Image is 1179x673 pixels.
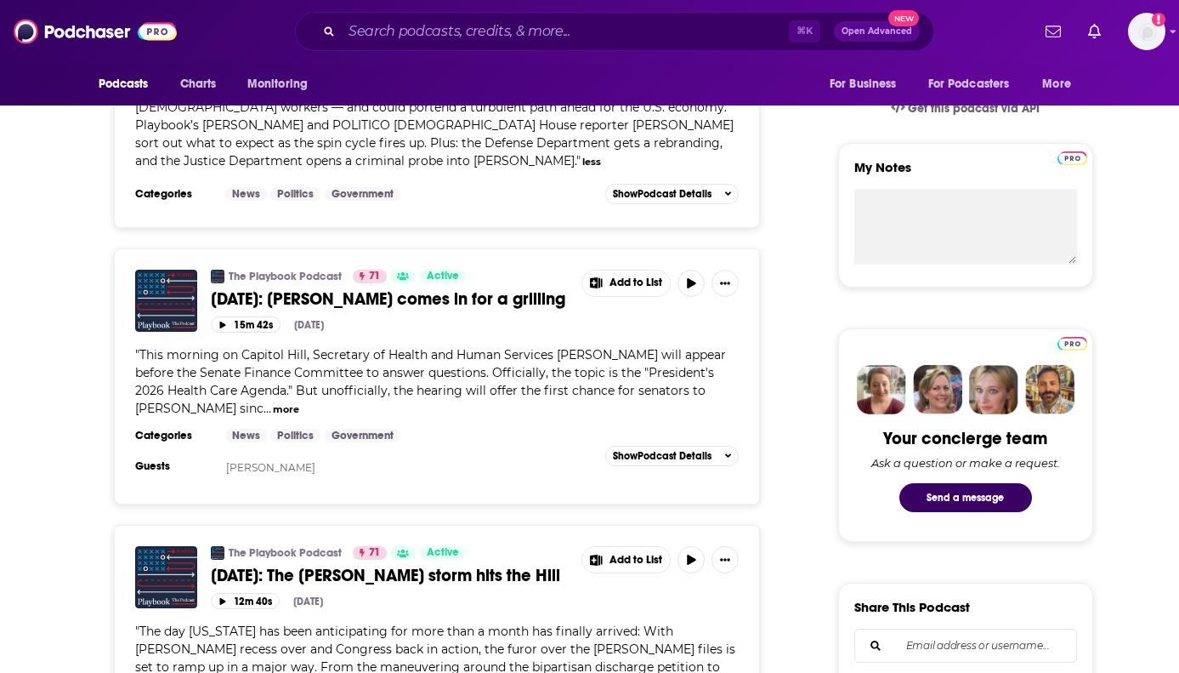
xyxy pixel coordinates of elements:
span: " [135,347,726,416]
h3: Categories [135,429,212,442]
span: [DATE]: The [PERSON_NAME] storm hits the Hill [211,565,560,586]
img: September 3, 2025: The Epstein storm hits the Hill [135,546,197,608]
a: Charts [169,68,227,100]
img: Podchaser Pro [1057,337,1087,351]
span: Show Podcast Details [613,450,711,462]
span: The private sector jobs boom that President [PERSON_NAME] pledged to deliver in his second term i... [135,28,738,168]
span: 71 [369,268,380,285]
img: September 4, 2025: Kennedy comes in for a grilling [135,270,197,332]
div: Your concierge team [883,428,1047,449]
a: [DATE]: The [PERSON_NAME] storm hits the Hill [211,565,570,586]
button: Show More Button [711,546,739,573]
span: Open Advanced [842,27,912,36]
span: 71 [369,545,380,562]
a: Government [325,187,400,201]
a: Government [325,429,400,442]
div: Search podcasts, credits, & more... [295,12,934,51]
span: Monitoring [247,72,308,96]
span: This morning on Capitol Hill, Secretary of Health and Human Services [PERSON_NAME] will appear be... [135,347,726,416]
a: The Playbook Podcast [229,270,342,283]
a: Active [420,270,466,283]
button: ShowPodcast Details [605,184,740,204]
span: Charts [180,72,217,96]
input: Search podcasts, credits, & more... [342,18,789,45]
h3: Guests [135,459,212,473]
span: Active [427,268,459,285]
button: 12m 40s [211,593,280,609]
a: [DATE]: [PERSON_NAME] comes in for a grilling [211,288,570,310]
a: News [225,429,267,442]
a: Show notifications dropdown [1081,17,1108,46]
a: News [225,187,267,201]
a: 71 [353,546,387,560]
img: The Playbook Podcast [211,270,224,283]
span: Add to List [609,277,662,289]
img: The Playbook Podcast [211,546,224,560]
img: Jon Profile [1025,365,1074,414]
a: Get this podcast via API [877,88,1054,129]
a: Pro website [1057,334,1087,351]
a: Politics [270,187,320,201]
div: Ask a question or make a request. [871,456,1060,470]
button: Send a message [899,483,1032,512]
h3: Categories [135,187,212,201]
div: [DATE] [294,319,324,331]
span: Podcasts [99,72,149,96]
button: Show profile menu [1128,13,1165,50]
span: Active [427,545,459,562]
a: Pro website [1057,149,1087,165]
button: more [273,402,299,417]
button: open menu [1030,68,1092,100]
button: open menu [87,68,171,100]
span: New [888,10,919,26]
div: [DATE] [293,596,323,607]
div: Search followers [854,629,1077,663]
span: [DATE]: [PERSON_NAME] comes in for a grilling [211,288,565,310]
button: less [582,155,601,169]
img: Podchaser - Follow, Share and Rate Podcasts [14,15,177,48]
button: open menu [818,68,918,100]
input: Email address or username... [869,630,1063,662]
span: For Business [830,72,897,96]
a: 71 [353,270,387,283]
button: Show More Button [711,270,739,297]
span: ⌘ K [789,20,820,43]
a: The Playbook Podcast [229,546,342,560]
span: Get this podcast via API [908,101,1040,116]
button: open menu [917,68,1034,100]
a: Active [420,546,466,560]
a: Politics [270,429,320,442]
h3: Share This Podcast [854,599,970,615]
button: Open AdvancedNew [834,21,920,42]
button: open menu [235,68,330,100]
button: ShowPodcast Details [605,446,740,466]
label: My Notes [854,159,1077,189]
img: User Profile [1128,13,1165,50]
img: Jules Profile [969,365,1018,414]
svg: Add a profile image [1152,13,1165,26]
button: Show More Button [582,271,671,296]
button: 15m 42s [211,317,281,333]
button: Show More Button [582,547,671,573]
span: Show Podcast Details [613,188,711,200]
img: Sydney Profile [857,365,906,414]
a: [PERSON_NAME] [226,461,315,474]
img: Podchaser Pro [1057,151,1087,165]
span: " " [135,28,738,168]
span: Add to List [609,554,662,567]
span: For Podcasters [928,72,1010,96]
span: More [1042,72,1071,96]
span: ... [264,401,271,416]
span: Logged in as ASabine [1128,13,1165,50]
img: Barbara Profile [913,365,962,414]
a: Show notifications dropdown [1039,17,1068,46]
